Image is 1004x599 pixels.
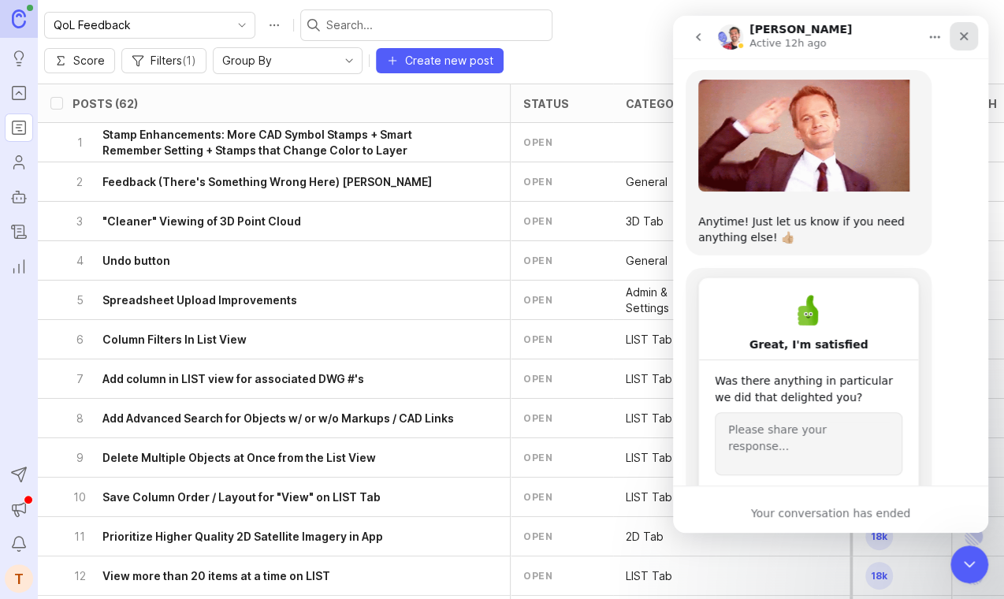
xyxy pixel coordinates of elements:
[523,214,552,228] div: open
[626,489,672,505] div: LIST Tab
[73,98,138,110] div: Posts (62)
[5,252,33,281] a: Reporting
[626,568,672,584] div: LIST Tab
[626,253,667,269] p: General
[73,281,465,319] button: 5Spreadsheet Upload Improvements
[13,252,258,525] div: Great, I'm satisfiedWas there anything in particular we did that delighted you?Was there anything...
[73,371,87,387] p: 7
[5,495,33,523] button: Announcements
[523,372,552,385] div: open
[73,320,465,359] button: 6Column Filters In List View
[965,517,983,556] img: Linear Logo
[44,12,255,39] div: toggle menu
[523,175,552,188] div: open
[102,127,465,158] h6: Stamp Enhancements: More CAD Symbol Stamps + Smart Remember Setting + Stamps that Change Color to...
[229,19,255,32] svg: toggle icon
[73,411,87,426] p: 8
[5,148,33,177] a: Users
[102,568,330,584] h6: View more than 20 items at a time on LIST
[42,396,229,459] textarea: Was there anything in particular we did that delighted you?
[626,371,672,387] p: LIST Tab
[626,174,667,190] p: General
[73,123,465,162] button: 1Stamp Enhancements: More CAD Symbol Stamps + Smart Remember Setting + Stamps that Change Color t...
[5,44,33,73] a: Ideas
[626,285,703,316] p: Admin & Settings
[5,218,33,246] a: Changelog
[73,253,87,269] p: 4
[262,13,287,38] button: Roadmap options
[102,332,247,348] h6: Column Filters In List View
[626,529,664,545] p: 2D Tab
[5,460,33,489] button: Send to Autopilot
[73,568,87,584] p: 12
[73,241,465,280] button: 4Undo button
[73,202,465,240] button: 3"Cleaner" Viewing of 3D Point Cloud
[73,174,87,190] p: 2
[54,17,228,34] input: QoL Feedback
[523,98,569,110] div: status
[121,48,206,73] button: Filters(1)
[405,53,493,69] span: Create new post
[523,411,552,425] div: open
[950,545,988,583] iframe: Intercom live chat
[222,52,272,69] span: Group By
[213,47,363,74] div: toggle menu
[73,214,87,229] p: 3
[523,490,552,504] div: open
[626,411,672,426] p: LIST Tab
[673,16,988,533] iframe: Intercom live chat
[102,450,376,466] h6: Delete Multiple Objects at Once from the List View
[5,79,33,107] a: Portal
[626,332,672,348] p: LIST Tab
[523,293,552,307] div: open
[73,478,465,516] button: 10Save Column Order / Layout for "View" on LIST Tab
[102,253,170,269] h6: Undo button
[523,530,552,543] div: open
[865,562,893,590] span: 18k
[326,17,545,34] input: Search...
[151,53,196,69] span: Filters
[73,529,87,545] p: 11
[626,450,672,466] p: LIST Tab
[102,529,383,545] h6: Prioritize Higher Quality 2D Satellite Imagery in App
[5,564,33,593] button: T
[182,54,196,67] span: ( 1 )
[73,332,87,348] p: 6
[523,569,552,582] div: open
[73,399,465,437] button: 8Add Advanced Search for Objects w/ or w/o Markups / CAD Links
[5,183,33,211] a: Autopilot
[102,371,364,387] h6: Add column in LIST view for associated DWG #'s
[73,135,87,151] p: 1
[102,292,297,308] h6: Spreadsheet Upload Improvements
[73,489,87,505] p: 10
[102,214,301,229] h6: "Cleaner" Viewing of 3D Point Cloud
[337,54,362,67] svg: toggle icon
[73,359,465,398] button: 7Add column in LIST view for associated DWG #'s
[102,489,381,505] h6: Save Column Order / Layout for "View" on LIST Tab
[523,333,552,346] div: open
[73,556,465,595] button: 12View more than 20 items at a time on LIST
[42,357,229,390] label: Was there anything in particular we did that delighted you?
[376,48,504,73] button: Create new post
[73,292,87,308] p: 5
[12,9,26,28] img: Canny Home
[626,214,664,229] div: 3D Tab
[5,113,33,142] a: Roadmaps
[523,451,552,464] div: open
